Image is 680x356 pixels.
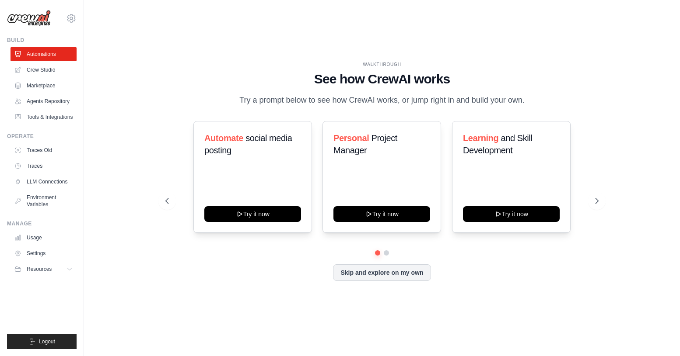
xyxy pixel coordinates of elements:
button: Skip and explore on my own [333,264,431,281]
a: Environment Variables [11,190,77,211]
img: Logo [7,10,51,27]
span: Resources [27,266,52,273]
div: Build [7,37,77,44]
div: Operate [7,133,77,140]
span: Automate [204,133,243,143]
span: and Skill Development [463,133,532,155]
span: Learning [463,133,498,143]
span: Personal [333,133,369,143]
div: WALKTHROUGH [165,61,599,68]
button: Resources [11,262,77,276]
a: Automations [11,47,77,61]
p: Try a prompt below to see how CrewAI works, or jump right in and build your own. [235,94,529,107]
a: LLM Connections [11,175,77,189]
a: Marketplace [11,79,77,93]
a: Agents Repository [11,94,77,108]
span: social media posting [204,133,292,155]
a: Tools & Integrations [11,110,77,124]
button: Try it now [333,206,430,222]
div: Manage [7,220,77,227]
a: Crew Studio [11,63,77,77]
a: Settings [11,246,77,260]
a: Traces [11,159,77,173]
button: Try it now [463,206,560,222]
span: Project Manager [333,133,397,155]
a: Traces Old [11,143,77,157]
h1: See how CrewAI works [165,71,599,87]
button: Logout [7,334,77,349]
span: Logout [39,338,55,345]
button: Try it now [204,206,301,222]
a: Usage [11,231,77,245]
